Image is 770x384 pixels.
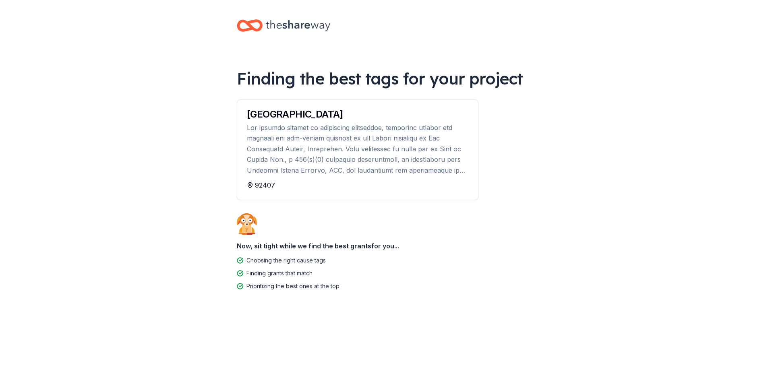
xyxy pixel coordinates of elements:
[237,238,533,254] div: Now, sit tight while we find the best grants for you...
[246,268,313,278] div: Finding grants that match
[246,281,339,291] div: Prioritizing the best ones at the top
[247,122,468,175] div: Lor ipsumdo sitamet co adipiscing elitseddoe, temporinc utlabor etd magnaali eni adm-veniam quisn...
[237,213,257,235] img: Dog waiting patiently
[237,67,533,90] div: Finding the best tags for your project
[247,109,468,119] div: [GEOGRAPHIC_DATA]
[247,180,468,190] div: 92407
[246,256,326,265] div: Choosing the right cause tags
